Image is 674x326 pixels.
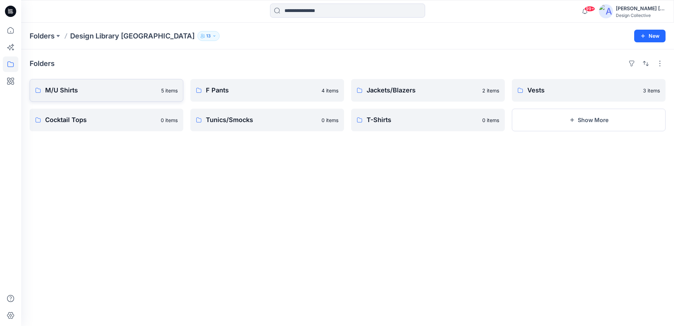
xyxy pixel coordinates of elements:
p: 0 items [321,116,338,124]
a: F Pants4 items [190,79,344,102]
p: F Pants [206,85,317,95]
p: 4 items [321,87,338,94]
a: Folders [30,31,55,41]
button: New [634,30,666,42]
p: 5 items [161,87,178,94]
div: [PERSON_NAME] [PERSON_NAME] [616,4,665,13]
a: Cocktail Tops0 items [30,109,183,131]
p: M/U Shirts [45,85,157,95]
img: avatar [599,4,613,18]
p: 2 items [482,87,499,94]
button: Show More [512,109,666,131]
button: 13 [197,31,220,41]
a: Jackets/Blazers2 items [351,79,505,102]
p: Jackets/Blazers [367,85,478,95]
p: 3 items [643,87,660,94]
a: M/U Shirts5 items [30,79,183,102]
p: Tunics/Smocks [206,115,317,125]
p: 0 items [482,116,499,124]
a: Vests3 items [512,79,666,102]
p: Vests [527,85,639,95]
div: Design Collective [616,13,665,18]
h4: Folders [30,59,55,68]
p: 13 [206,32,211,40]
p: Cocktail Tops [45,115,157,125]
span: 99+ [584,6,595,12]
p: T-Shirts [367,115,478,125]
p: 0 items [161,116,178,124]
a: T-Shirts0 items [351,109,505,131]
a: Tunics/Smocks0 items [190,109,344,131]
p: Design Library [GEOGRAPHIC_DATA] [70,31,195,41]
